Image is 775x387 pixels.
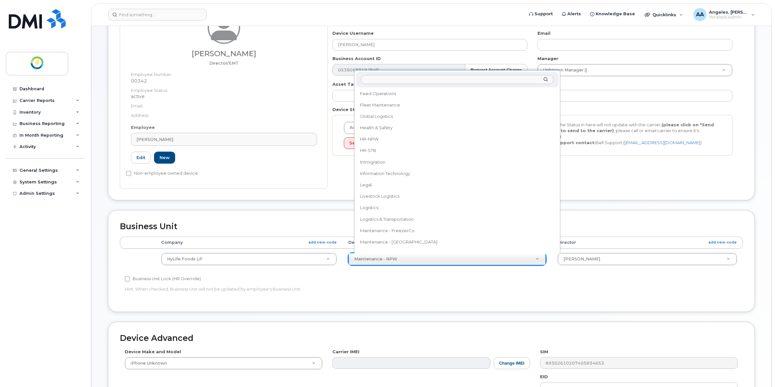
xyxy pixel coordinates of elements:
[358,237,557,247] div: Maintenance - [GEOGRAPHIC_DATA]
[358,226,557,236] div: Maintenance - FreezerCo
[358,191,557,201] div: Livestock Logistics
[358,214,557,224] div: Logistics & Transportation
[358,100,557,110] div: Fleet Maintenance
[358,157,557,167] div: Immigration
[358,180,557,190] div: Legal
[358,146,557,156] div: HR-STB
[358,89,557,99] div: Feed Operations
[358,203,557,213] div: Logistics
[358,134,557,144] div: HR-NPW
[358,248,557,258] div: Maintenance - LAB
[358,169,557,179] div: Information Technology
[358,123,557,133] div: Health & Safety
[358,111,557,121] div: Global Logistics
